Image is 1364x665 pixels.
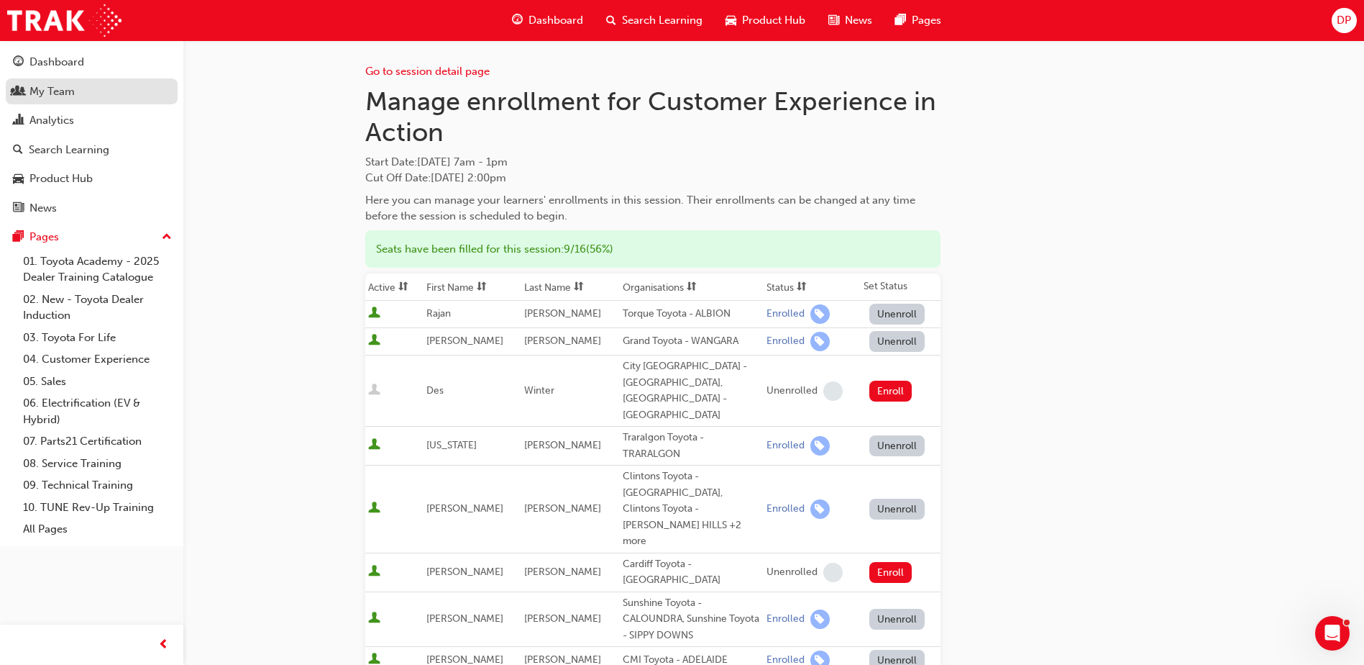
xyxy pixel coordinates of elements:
[365,192,940,225] div: Here you can manage your learners' enrollments in this session. Their enrollments can be changed ...
[606,12,616,30] span: search-icon
[823,381,843,401] span: learningRecordVerb_NONE-icon
[365,154,940,171] span: Start Date :
[810,610,830,629] span: learningRecordVerb_ENROLL-icon
[895,12,906,30] span: pages-icon
[623,595,761,644] div: Sunshine Toyota - CALOUNDRA, Sunshine Toyota - SIPPY DOWNS
[574,281,584,294] span: sorting-icon
[726,12,736,30] span: car-icon
[368,565,380,579] span: User is active
[521,273,619,301] th: Toggle SortBy
[365,171,506,184] span: Cut Off Date : [DATE] 2:00pm
[368,612,380,626] span: User is active
[29,200,57,217] div: News
[766,335,805,348] div: Enrolled
[17,474,178,497] a: 09. Technical Training
[426,612,503,625] span: [PERSON_NAME]
[524,566,601,578] span: [PERSON_NAME]
[13,144,23,157] span: search-icon
[29,171,93,187] div: Product Hub
[6,224,178,250] button: Pages
[29,54,84,71] div: Dashboard
[623,556,761,589] div: Cardiff Toyota - [GEOGRAPHIC_DATA]
[29,112,74,129] div: Analytics
[365,65,490,78] a: Go to session detail page
[6,49,178,76] a: Dashboard
[766,384,818,398] div: Unenrolled
[17,250,178,289] a: 01. Toyota Academy - 2025 Dealer Training Catalogue
[17,327,178,349] a: 03. Toyota For Life
[595,6,714,35] a: search-iconSearch Learning
[13,114,24,127] span: chart-icon
[622,12,702,29] span: Search Learning
[884,6,953,35] a: pages-iconPages
[17,497,178,519] a: 10. TUNE Rev-Up Training
[623,430,761,462] div: Traralgon Toyota - TRARALGON
[766,612,805,626] div: Enrolled
[426,502,503,515] span: [PERSON_NAME]
[766,502,805,516] div: Enrolled
[365,230,940,268] div: Seats have been filled for this session : 9 / 16 ( 56% )
[623,469,761,550] div: Clintons Toyota - [GEOGRAPHIC_DATA], Clintons Toyota - [PERSON_NAME] HILLS +2 more
[766,307,805,321] div: Enrolled
[7,4,122,37] img: Trak
[17,392,178,430] a: 06. Electrification (EV & Hybrid)
[764,273,861,301] th: Toggle SortBy
[620,273,764,301] th: Toggle SortBy
[417,155,508,168] span: [DATE] 7am - 1pm
[365,273,424,301] th: Toggle SortBy
[524,307,601,320] span: [PERSON_NAME]
[17,348,178,371] a: 04. Customer Experience
[17,518,178,540] a: All Pages
[398,281,408,294] span: sorting-icon
[17,371,178,393] a: 05. Sales
[869,381,912,402] button: Enroll
[766,566,818,579] div: Unenrolled
[368,334,380,348] span: User is active
[13,202,24,215] span: news-icon
[869,435,925,456] button: Unenroll
[365,86,940,148] h1: Manage enrollment for Customer Experience in Action
[512,12,523,30] span: guage-icon
[29,142,109,158] div: Search Learning
[426,566,503,578] span: [PERSON_NAME]
[6,195,178,222] a: News
[426,439,477,451] span: [US_STATE]
[1337,12,1351,29] span: DP
[687,281,697,294] span: sorting-icon
[524,335,601,347] span: [PERSON_NAME]
[524,502,601,515] span: [PERSON_NAME]
[13,231,24,244] span: pages-icon
[13,56,24,69] span: guage-icon
[29,83,75,100] div: My Team
[368,502,380,516] span: User is active
[817,6,884,35] a: news-iconNews
[426,384,444,397] span: Des
[810,499,830,519] span: learningRecordVerb_ENROLL-icon
[766,439,805,453] div: Enrolled
[623,358,761,423] div: City [GEOGRAPHIC_DATA] - [GEOGRAPHIC_DATA], [GEOGRAPHIC_DATA] - [GEOGRAPHIC_DATA]
[13,86,24,99] span: people-icon
[477,281,487,294] span: sorting-icon
[1332,8,1357,33] button: DP
[869,331,925,352] button: Unenroll
[797,281,807,294] span: sorting-icon
[823,563,843,582] span: learningRecordVerb_NONE-icon
[528,12,583,29] span: Dashboard
[426,307,451,320] span: Rajan
[29,229,59,245] div: Pages
[162,228,172,247] span: up-icon
[810,436,830,456] span: learningRecordVerb_ENROLL-icon
[623,333,761,350] div: Grand Toyota - WANGARA
[810,332,830,351] span: learningRecordVerb_ENROLL-icon
[869,499,925,520] button: Unenroll
[6,166,178,192] a: Product Hub
[6,46,178,224] button: DashboardMy TeamAnalyticsSearch LearningProduct HubNews
[424,273,521,301] th: Toggle SortBy
[912,12,941,29] span: Pages
[158,636,169,654] span: prev-icon
[13,173,24,186] span: car-icon
[742,12,805,29] span: Product Hub
[714,6,817,35] a: car-iconProduct Hub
